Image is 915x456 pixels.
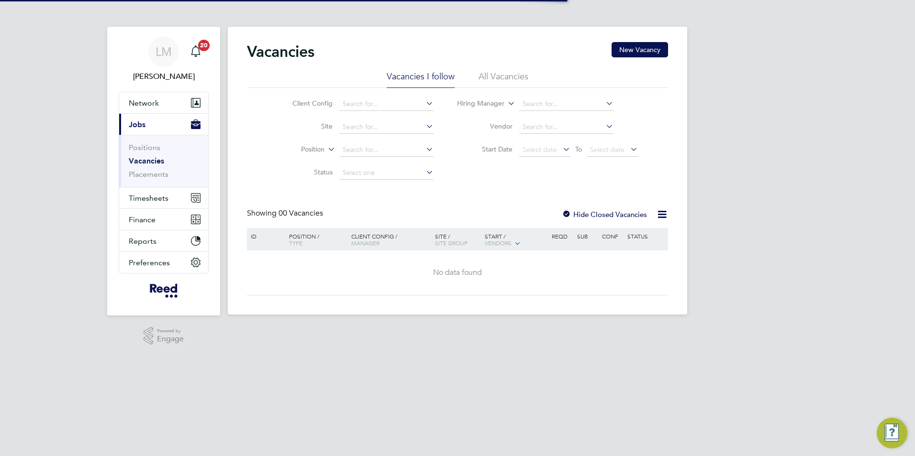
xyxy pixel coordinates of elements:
div: Start / [482,228,549,252]
input: Search for... [339,120,434,134]
span: Select date [523,145,557,154]
span: Preferences [129,258,170,267]
div: Conf [600,228,625,244]
input: Search for... [519,98,614,111]
div: Site / [433,228,483,251]
span: Powered by [157,327,184,335]
label: Start Date [457,145,513,153]
label: Vendor [457,122,513,130]
label: Site [278,122,333,130]
span: Site Group [435,239,468,247]
img: freesy-logo-retina.png [150,283,177,298]
input: Search for... [339,98,434,111]
a: Go to home page [119,283,209,298]
label: Position [269,145,324,154]
li: Vacancies I follow [387,71,455,88]
span: 00 Vacancies [279,208,323,218]
a: LM[PERSON_NAME] [119,36,209,82]
label: Client Config [278,99,333,108]
li: All Vacancies [479,71,528,88]
a: 20 [186,36,205,67]
span: Reports [129,237,156,246]
input: Search for... [339,143,434,157]
button: Engage Resource Center [877,418,907,448]
a: Positions [129,143,160,152]
button: Reports [119,230,208,251]
div: Sub [575,228,600,244]
span: Laura Millward [119,71,209,82]
button: Preferences [119,252,208,273]
div: Position / [282,228,349,251]
input: Search for... [519,120,614,134]
a: Placements [129,170,168,179]
a: Powered byEngage [144,327,184,345]
button: New Vacancy [612,42,668,57]
span: Type [289,239,302,247]
div: Jobs [119,135,208,187]
div: Reqd [549,228,574,244]
button: Finance [119,209,208,230]
span: Engage [157,335,184,343]
div: Status [625,228,667,244]
button: Timesheets [119,187,208,208]
label: Hide Closed Vacancies [562,210,647,219]
label: Status [278,168,333,176]
span: Network [129,98,159,108]
button: Jobs [119,114,208,135]
span: LM [156,45,172,58]
button: Network [119,92,208,113]
span: Finance [129,215,156,224]
span: 20 [198,40,210,51]
nav: Main navigation [107,27,220,315]
div: Showing [247,208,325,218]
div: No data found [248,268,667,278]
span: Jobs [129,120,145,129]
label: Hiring Manager [449,99,504,109]
h2: Vacancies [247,42,314,61]
span: Vendors [485,239,512,247]
span: Manager [351,239,379,247]
div: Client Config / [349,228,433,251]
span: Select date [590,145,625,154]
div: ID [248,228,282,244]
span: Timesheets [129,194,168,203]
a: Vacancies [129,156,164,165]
input: Select one [339,166,434,180]
span: To [572,143,585,155]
